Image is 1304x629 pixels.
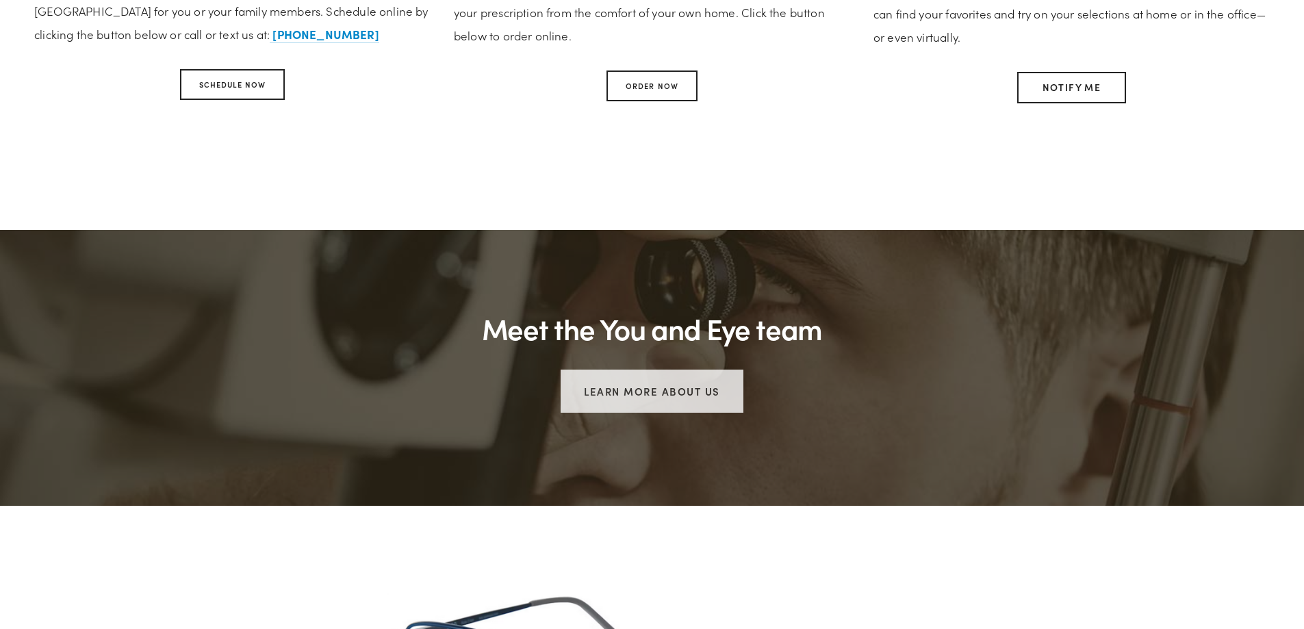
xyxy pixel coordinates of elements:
[180,69,285,100] a: Schedule Now
[561,370,743,413] a: Learn more about us
[270,27,379,43] a: [PHONE_NUMBER]
[1017,72,1127,103] button: Notify me
[276,311,1029,346] h2: Meet the You and Eye team
[272,26,379,42] strong: [PHONE_NUMBER]
[606,70,698,101] a: Order Now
